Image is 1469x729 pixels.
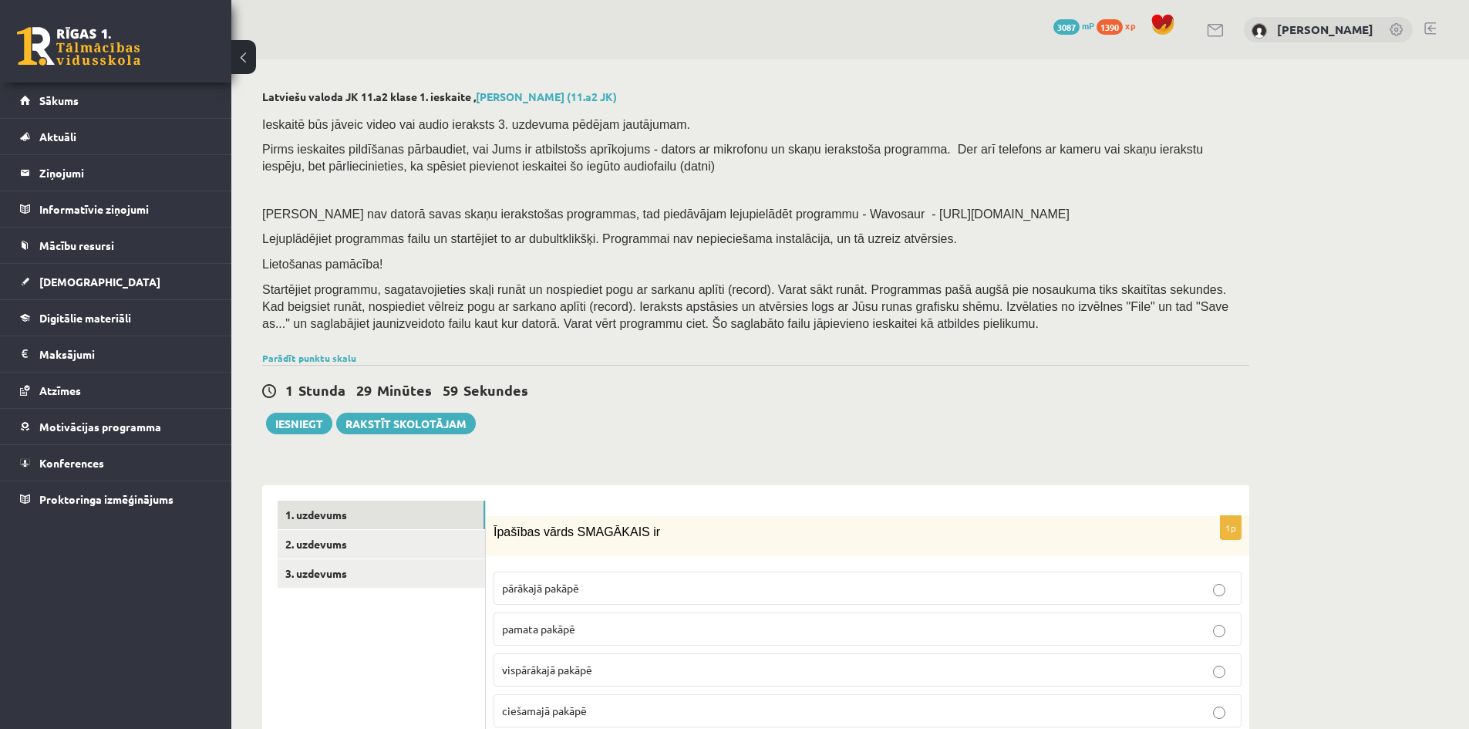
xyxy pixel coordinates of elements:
[39,191,212,227] legend: Informatīvie ziņojumi
[1213,707,1225,719] input: ciešamajā pakāpē
[1213,584,1225,596] input: pārākajā pakāpē
[443,381,458,399] span: 59
[278,559,485,588] a: 3. uzdevums
[476,89,617,103] a: [PERSON_NAME] (11.a2 JK)
[494,525,660,538] span: Īpašības vārds SMAGĀKAIS ir
[502,663,592,677] span: vispārākajā pakāpē
[278,530,485,559] a: 2. uzdevums
[262,118,690,131] span: Ieskaitē būs jāveic video vai audio ieraksts 3. uzdevuma pēdējam jautājumam.
[262,283,1228,330] span: Startējiet programmu, sagatavojieties skaļi runāt un nospiediet pogu ar sarkanu aplīti (record). ...
[278,501,485,529] a: 1. uzdevums
[298,381,345,399] span: Stunda
[39,492,174,506] span: Proktoringa izmēģinājums
[1252,23,1267,39] img: Kristina Pučko
[356,381,372,399] span: 29
[1213,666,1225,678] input: vispārākajā pakāpē
[1053,19,1080,35] span: 3087
[502,622,575,636] span: pamata pakāpē
[20,336,212,372] a: Maksājumi
[39,130,76,143] span: Aktuāli
[20,481,212,517] a: Proktoringa izmēģinājums
[20,300,212,336] a: Digitālie materiāli
[39,155,212,191] legend: Ziņojumi
[1097,19,1143,32] a: 1390 xp
[1097,19,1123,35] span: 1390
[266,413,332,434] button: Iesniegt
[262,258,383,271] span: Lietošanas pamācība!
[39,420,161,434] span: Motivācijas programma
[39,336,212,372] legend: Maksājumi
[502,704,587,717] span: ciešamajā pakāpē
[502,581,579,595] span: pārākajā pakāpē
[39,275,160,289] span: [DEMOGRAPHIC_DATA]
[1213,625,1225,637] input: pamata pakāpē
[20,373,212,408] a: Atzīmes
[285,381,293,399] span: 1
[39,93,79,107] span: Sākums
[39,383,81,397] span: Atzīmes
[20,409,212,444] a: Motivācijas programma
[39,238,114,252] span: Mācību resursi
[20,119,212,154] a: Aktuāli
[39,456,104,470] span: Konferences
[20,228,212,263] a: Mācību resursi
[1082,19,1094,32] span: mP
[377,381,432,399] span: Minūtes
[39,311,131,325] span: Digitālie materiāli
[1220,515,1242,540] p: 1p
[17,27,140,66] a: Rīgas 1. Tālmācības vidusskola
[262,352,356,364] a: Parādīt punktu skalu
[20,155,212,191] a: Ziņojumi
[262,232,957,245] span: Lejuplādējiet programmas failu un startējiet to ar dubultklikšķi. Programmai nav nepieciešama ins...
[1053,19,1094,32] a: 3087 mP
[262,208,1070,221] span: [PERSON_NAME] nav datorā savas skaņu ierakstošas programmas, tad piedāvājam lejupielādēt programm...
[1125,19,1135,32] span: xp
[20,83,212,118] a: Sākums
[20,445,212,481] a: Konferences
[463,381,528,399] span: Sekundes
[262,143,1203,173] span: Pirms ieskaites pildīšanas pārbaudiet, vai Jums ir atbilstošs aprīkojums - dators ar mikrofonu un...
[20,264,212,299] a: [DEMOGRAPHIC_DATA]
[20,191,212,227] a: Informatīvie ziņojumi
[262,90,1249,103] h2: Latviešu valoda JK 11.a2 klase 1. ieskaite ,
[336,413,476,434] a: Rakstīt skolotājam
[1277,22,1373,37] a: [PERSON_NAME]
